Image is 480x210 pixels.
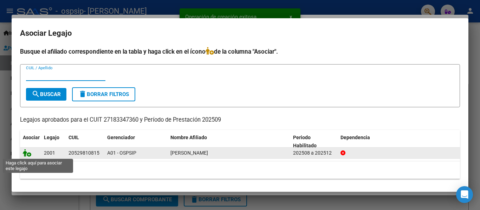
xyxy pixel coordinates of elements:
[72,87,135,101] button: Borrar Filtros
[293,135,317,148] span: Periodo Habilitado
[107,135,135,140] span: Gerenciador
[20,161,460,179] div: 1 registros
[20,47,460,56] h4: Busque el afiliado correspondiente en la tabla y haga click en el ícono de la columna "Asociar".
[26,88,66,101] button: Buscar
[340,135,370,140] span: Dependencia
[32,91,61,97] span: Buscar
[170,135,207,140] span: Nombre Afiliado
[23,135,40,140] span: Asociar
[20,130,41,153] datatable-header-cell: Asociar
[170,150,208,156] span: CARRIZO ANGEL EZEQUIEL
[456,186,473,203] div: Open Intercom Messenger
[78,91,129,97] span: Borrar Filtros
[69,135,79,140] span: CUIL
[32,90,40,98] mat-icon: search
[107,150,136,156] span: A01 - OSPSIP
[69,149,99,157] div: 20529810815
[44,135,59,140] span: Legajo
[44,150,55,156] span: 2001
[290,130,338,153] datatable-header-cell: Periodo Habilitado
[78,90,87,98] mat-icon: delete
[66,130,104,153] datatable-header-cell: CUIL
[293,149,335,157] div: 202508 a 202512
[338,130,460,153] datatable-header-cell: Dependencia
[20,27,460,40] h2: Asociar Legajo
[104,130,168,153] datatable-header-cell: Gerenciador
[168,130,290,153] datatable-header-cell: Nombre Afiliado
[41,130,66,153] datatable-header-cell: Legajo
[20,116,460,124] p: Legajos aprobados para el CUIT 27183347360 y Período de Prestación 202509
